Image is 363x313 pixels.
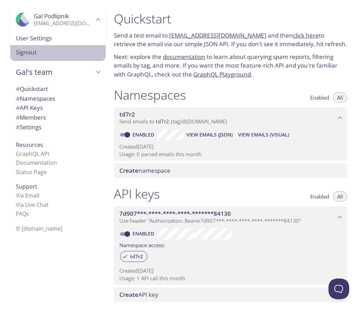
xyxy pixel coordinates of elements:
span: Gal Podlipnik [34,12,69,20]
button: All [333,191,347,202]
span: # [16,113,20,121]
span: Quickstart [16,85,48,93]
div: Create namespace [114,163,347,178]
button: All [333,92,347,103]
div: API Keys [10,103,106,113]
span: Create [119,166,138,174]
div: Create API Key [114,287,347,302]
div: Quickstart [10,84,106,94]
span: td7r2 [156,118,169,125]
div: Signout [10,45,106,60]
span: # [16,123,20,131]
span: Gal's team [16,67,94,77]
a: Documentation [16,159,57,166]
button: View Emails (Visual) [235,129,292,140]
div: td7r2 [120,251,147,262]
a: GraphQL Playground [193,70,251,78]
iframe: Help Scout Beacon - Open [328,279,349,299]
span: Signout [16,48,100,57]
h1: Namespaces [114,87,186,103]
div: td7r2 namespace [114,107,347,129]
a: GraphQL API [16,150,49,158]
p: [EMAIL_ADDRESS][DOMAIN_NAME] [34,20,94,27]
span: Send emails to . {tag} @[DOMAIN_NAME] [119,118,227,125]
span: # [16,85,20,93]
button: Enabled [306,92,333,103]
span: © [DOMAIN_NAME] [16,225,62,232]
span: td7r2 [126,253,147,260]
span: API Keys [16,104,43,112]
p: Created [DATE] [119,143,342,150]
span: # [16,104,20,112]
p: Usage: 0 parsed emails this month [119,151,342,158]
span: Members [16,113,46,121]
div: Gal Podlipnik [10,8,106,31]
span: # [16,94,20,102]
span: View Emails (JSON) [186,131,233,139]
label: Namespace access: [119,240,165,250]
a: Enabled [131,230,157,237]
span: User Settings [16,34,100,43]
p: Send a test email to and then to retrieve the email via our simple JSON API. If you don't see it ... [114,31,347,49]
span: Namespaces [16,94,55,102]
a: FAQ [16,210,29,218]
h1: Quickstart [114,11,347,27]
a: Enabled [131,131,157,138]
button: Enabled [306,191,333,202]
span: namespace [119,166,170,174]
a: [EMAIL_ADDRESS][DOMAIN_NAME] [169,31,266,39]
button: View Emails (JSON) [184,129,235,140]
a: Via Live Chat [16,201,49,209]
a: Via Email [16,192,39,199]
p: Usage: 1 API call this month [119,275,342,282]
div: User Settings [10,31,106,46]
span: Resources [16,141,43,149]
div: Gal's team [10,63,106,81]
span: s [26,210,29,218]
span: td7r2 [119,110,135,118]
p: Next: explore the to learn about querying spam reports, filtering emails by tag, and more. If you... [114,52,347,79]
a: click here [293,31,319,39]
span: Support [16,183,37,190]
span: Settings [16,123,41,131]
p: Created [DATE] [119,267,342,274]
h1: API keys [114,186,160,202]
span: Create [119,291,138,299]
div: Namespaces [10,94,106,103]
div: Members [10,113,106,122]
span: API key [119,291,158,299]
a: documentation [163,53,205,61]
a: Status Page [16,168,47,176]
span: View Emails (Visual) [238,131,289,139]
div: Team Settings [10,122,106,132]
